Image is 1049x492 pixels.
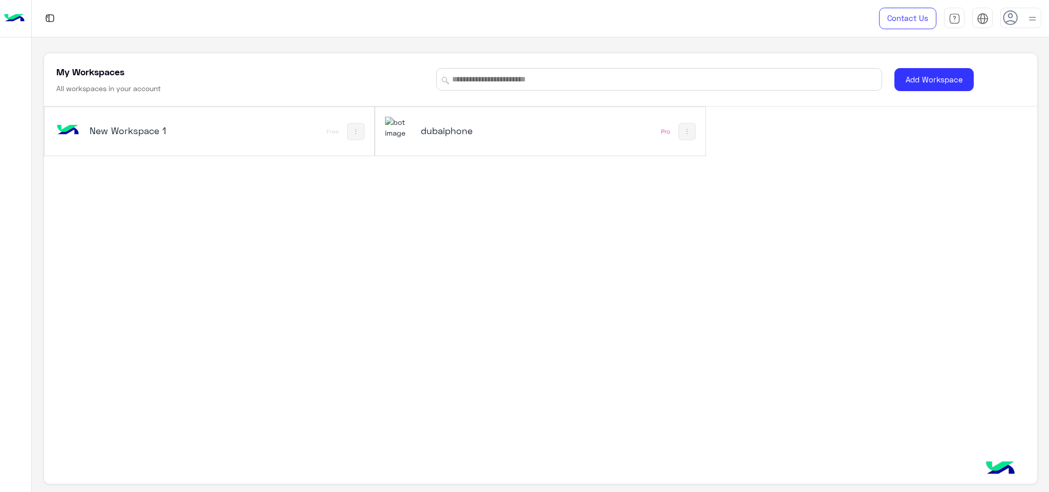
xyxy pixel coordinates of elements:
button: Add Workspace [894,68,974,91]
a: Contact Us [879,8,936,29]
a: tab [944,8,965,29]
img: hulul-logo.png [982,451,1018,487]
img: tab [949,13,960,25]
h6: All workspaces in your account [56,83,161,94]
img: tab [44,12,56,25]
h5: dubaiphone [421,124,533,137]
h5: My Workspaces [56,66,124,78]
img: Logo [4,8,25,29]
img: bot image [54,117,81,144]
img: tab [977,13,989,25]
img: 1403182699927242 [385,117,413,139]
h5: New Workspace 1 [90,124,202,137]
div: Pro [661,127,670,136]
div: Free [327,127,339,136]
img: profile [1026,12,1039,25]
